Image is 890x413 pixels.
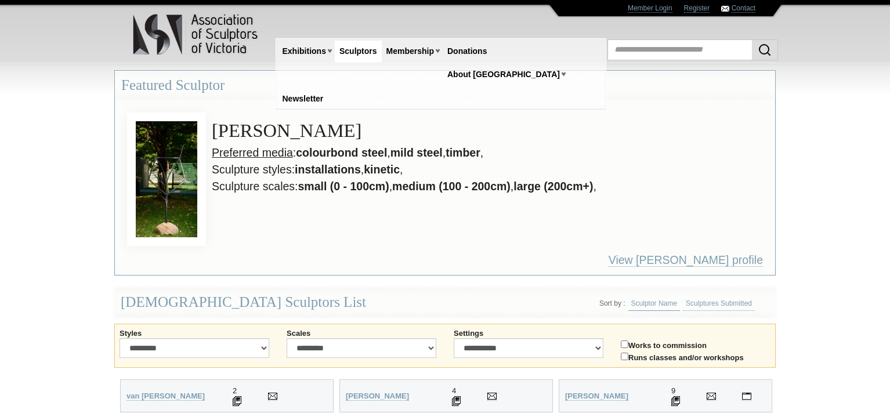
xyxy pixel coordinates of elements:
a: [PERSON_NAME] [565,392,628,401]
a: Exhibitions [278,41,331,62]
img: Send Email to Ronald Ahl [707,393,716,400]
strong: timber [446,146,480,159]
img: Visit Ronald Ahl's personal website [742,393,751,400]
a: Donations [443,41,491,62]
strong: mild steel [390,146,443,159]
li: : , , , [144,144,769,161]
a: Membership [382,41,439,62]
li: Sculpture styles: , , [144,161,769,178]
a: About [GEOGRAPHIC_DATA] [443,64,565,85]
strong: installations [295,163,361,176]
strong: van [PERSON_NAME] [126,392,205,400]
label: Scales [287,329,436,338]
img: View Gavin Roberts by Living in the pentagon [127,113,206,246]
img: 9 Sculptures displayed for Ronald Ahl [671,396,680,406]
strong: small (0 - 100cm) [298,180,389,193]
li: Sort by : [599,299,625,307]
div: [DEMOGRAPHIC_DATA] Sculptors List [114,287,776,318]
a: Sculptures Submitted [683,296,755,311]
img: Send Email to Wilani van Wyk-Smit [268,393,277,400]
a: Visit Ronald Ahl's personal website [742,392,751,401]
img: Send Email to Michael Adeney [487,393,497,400]
a: van [PERSON_NAME] [126,392,205,401]
span: 9 [671,386,675,395]
input: Works to commission [621,340,628,348]
li: Sculpture scales: , , , [144,178,769,195]
a: Member Login [628,4,672,13]
a: View [PERSON_NAME] profile [609,253,763,267]
span: 4 [452,386,456,395]
input: Runs classes and/or workshops [621,353,628,360]
img: 4 Sculptures displayed for Michael Adeney [452,396,461,406]
img: 2 Sculptures displayed for Wilani van Wyk-Smit [233,396,241,406]
label: Works to commission [621,338,770,350]
img: Contact ASV [721,6,729,12]
img: logo.png [132,12,260,57]
a: Contact [732,4,755,13]
label: Runs classes and/or workshops [621,350,770,363]
u: Preferred media [212,146,293,159]
img: Search [758,43,772,57]
a: Sculptors [335,41,382,62]
h3: [PERSON_NAME] [144,118,769,144]
h3: Featured Sculptor [115,71,775,100]
a: Sculptor Name [628,296,680,311]
strong: large (200cm+) [513,180,593,193]
label: Settings [454,329,603,338]
strong: medium (100 - 200cm) [392,180,511,193]
strong: kinetic [364,163,400,176]
a: Register [684,4,710,13]
strong: colourbond steel [296,146,387,159]
a: [PERSON_NAME] [346,392,409,401]
a: Newsletter [278,88,328,110]
strong: [PERSON_NAME] [346,392,409,400]
label: Styles [120,329,269,338]
span: 2 [233,386,237,395]
strong: [PERSON_NAME] [565,392,628,400]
